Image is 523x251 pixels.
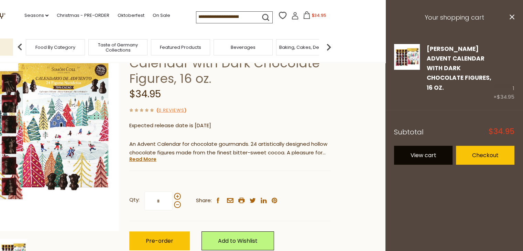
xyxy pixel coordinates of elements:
[129,87,161,101] span: $34.95
[24,12,48,19] a: Seasons
[57,12,109,19] a: Christmas - PRE-ORDER
[129,40,330,86] h1: [PERSON_NAME] Advent Calendar with Dark Chocolate Figures, 16 oz.
[493,44,514,101] div: 1 ×
[456,146,514,165] a: Checkout
[129,231,190,250] button: Pre-order
[160,45,201,50] a: Featured Products
[394,127,424,137] span: Subtotal
[231,45,255,50] a: Beverages
[35,45,75,50] a: Food By Category
[129,121,330,130] p: Expected release date is [DATE]
[159,107,184,114] a: 0 Reviews
[90,42,145,53] a: Taste of Germany Collections
[279,45,333,50] a: Baking, Cakes, Desserts
[152,12,170,19] a: On Sale
[394,146,453,165] a: View cart
[196,196,212,205] span: Share:
[300,11,329,22] button: $34.95
[13,40,27,54] img: previous arrow
[497,93,514,100] span: $34.95
[427,45,491,92] a: [PERSON_NAME] Advent Calendar with Dark Chocolate Figures, 16 oz.
[394,44,420,101] a: Simon Coll Advent Calendar
[146,237,173,245] span: Pre-order
[201,231,274,250] a: Add to Wishlist
[312,12,326,18] span: $34.95
[117,12,144,19] a: Oktoberfest
[394,44,420,70] img: Simon Coll Advent Calendar
[144,192,173,210] input: Qty:
[156,107,186,113] span: ( )
[129,156,156,163] a: Read More
[129,196,140,204] strong: Qty:
[322,40,336,54] img: next arrow
[489,128,514,135] span: $34.95
[129,140,330,157] p: An Advent Calendar for chocolate gourmands. 24 artistically designed hollow chocolate figures mad...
